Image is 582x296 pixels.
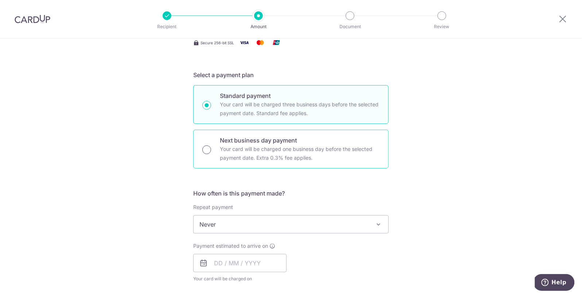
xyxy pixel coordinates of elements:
span: Secure 256-bit SSL [201,40,234,46]
img: Mastercard [253,38,268,47]
span: Never [194,216,388,233]
p: Recipient [140,23,194,30]
img: Union Pay [269,38,284,47]
label: Repeat payment [193,204,233,211]
p: Amount [232,23,286,30]
h5: Select a payment plan [193,71,389,79]
img: CardUp [15,15,50,23]
span: Payment estimated to arrive on [193,242,268,250]
p: Next business day payment [220,136,380,145]
span: Never [193,215,389,234]
p: Your card will be charged one business day before the selected payment date. Extra 0.3% fee applies. [220,145,380,162]
span: Your card will be charged on [193,275,287,282]
iframe: Opens a widget where you can find more information [535,274,575,292]
p: Your card will be charged three business days before the selected payment date. Standard fee appl... [220,100,380,118]
p: Document [323,23,377,30]
p: Standard payment [220,91,380,100]
p: Review [415,23,469,30]
h5: How often is this payment made? [193,189,389,198]
input: DD / MM / YYYY [193,254,287,272]
img: Visa [237,38,252,47]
